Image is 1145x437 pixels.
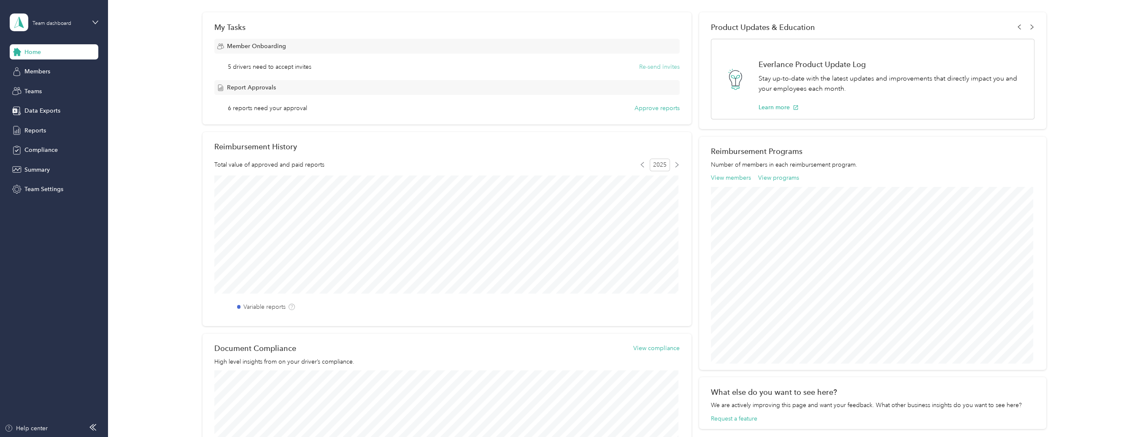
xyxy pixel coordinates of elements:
[227,104,307,113] span: 6 reports need your approval
[227,83,276,92] span: Report Approvals
[711,414,757,423] button: Request a feature
[214,357,680,366] p: High level insights from on your driver’s compliance.
[1098,390,1145,437] iframe: Everlance-gr Chat Button Frame
[759,103,799,112] button: Learn more
[214,142,297,151] h2: Reimbursement History
[5,424,48,433] button: Help center
[711,147,1034,156] h2: Reimbursement Programs
[243,302,286,311] label: Variable reports
[759,60,1025,69] h1: Everlance Product Update Log
[24,106,60,115] span: Data Exports
[214,23,680,32] div: My Tasks
[24,165,50,174] span: Summary
[24,126,46,135] span: Reports
[635,104,680,113] button: Approve reports
[639,62,680,71] button: Re-send invites
[32,21,71,26] div: Team dashboard
[758,173,799,182] button: View programs
[214,160,324,169] span: Total value of approved and paid reports
[711,23,815,32] span: Product Updates & Education
[759,73,1025,94] p: Stay up-to-date with the latest updates and improvements that directly impact you and your employ...
[24,185,63,194] span: Team Settings
[711,173,751,182] button: View members
[24,48,41,57] span: Home
[227,42,286,51] span: Member Onboarding
[24,87,42,96] span: Teams
[227,62,311,71] span: 5 drivers need to accept invites
[711,388,1034,397] div: What else do you want to see here?
[214,344,296,353] h2: Document Compliance
[711,401,1034,410] div: We are actively improving this page and want your feedback. What other business insights do you w...
[24,67,50,76] span: Members
[711,160,1034,169] p: Number of members in each reimbursement program.
[633,344,680,353] button: View compliance
[24,146,58,154] span: Compliance
[650,159,670,171] span: 2025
